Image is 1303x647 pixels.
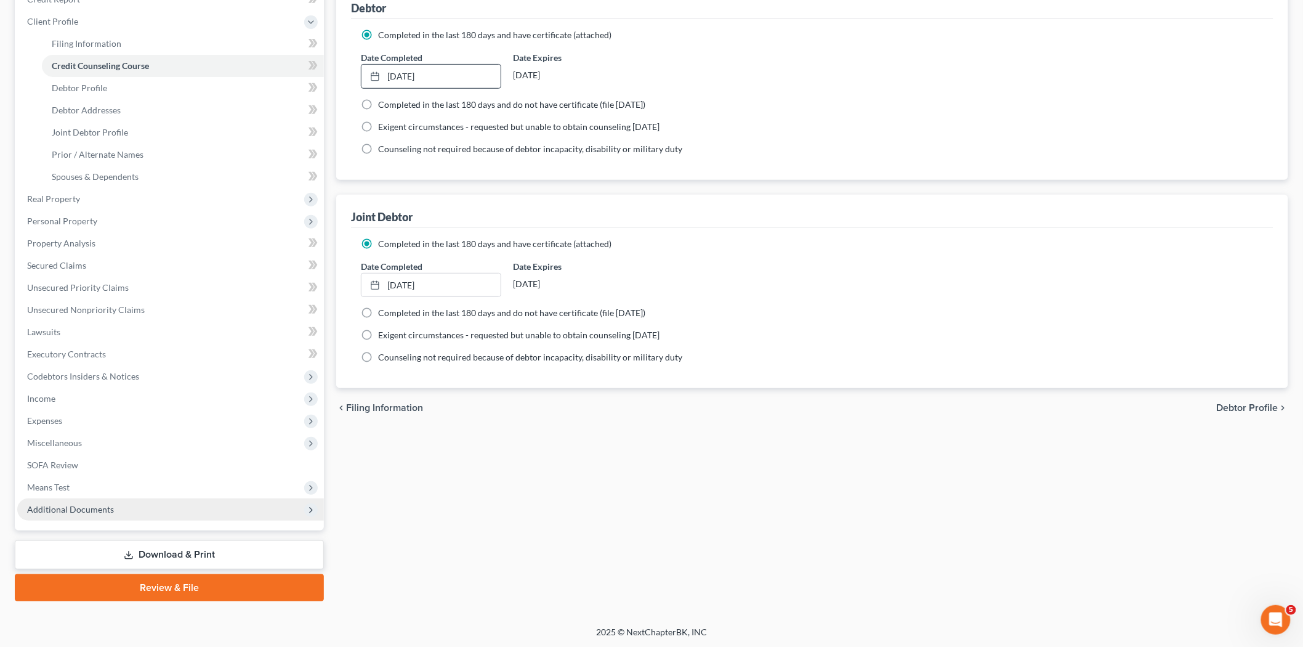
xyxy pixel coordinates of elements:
[1217,403,1288,413] button: Debtor Profile chevron_right
[336,403,423,413] button: chevron_left Filing Information
[27,460,78,470] span: SOFA Review
[27,349,106,359] span: Executory Contracts
[27,393,55,404] span: Income
[378,352,682,362] span: Counseling not required because of debtor incapacity, disability or military duty
[378,144,682,154] span: Counseling not required because of debtor incapacity, disability or military duty
[42,144,324,166] a: Prior / Alternate Names
[378,330,660,340] span: Exigent circumstances - requested but unable to obtain counseling [DATE]
[514,51,654,64] label: Date Expires
[52,83,107,93] span: Debtor Profile
[378,307,645,318] span: Completed in the last 180 days and do not have certificate (file [DATE])
[27,327,60,337] span: Lawsuits
[17,232,324,254] a: Property Analysis
[52,105,121,115] span: Debtor Addresses
[27,504,114,515] span: Additional Documents
[351,1,386,15] div: Debtor
[27,482,70,492] span: Means Test
[52,171,139,182] span: Spouses & Dependents
[378,238,611,249] span: Completed in the last 180 days and have certificate (attached)
[27,415,62,426] span: Expenses
[52,127,128,137] span: Joint Debtor Profile
[1217,403,1278,413] span: Debtor Profile
[15,574,324,601] a: Review & File
[17,454,324,476] a: SOFA Review
[1261,605,1291,635] iframe: Intercom live chat
[346,403,423,413] span: Filing Information
[378,99,645,110] span: Completed in the last 180 days and do not have certificate (file [DATE])
[17,277,324,299] a: Unsecured Priority Claims
[514,260,654,273] label: Date Expires
[514,273,654,295] div: [DATE]
[27,304,145,315] span: Unsecured Nonpriority Claims
[42,166,324,188] a: Spouses & Dependents
[27,16,78,26] span: Client Profile
[52,149,143,160] span: Prior / Alternate Names
[27,437,82,448] span: Miscellaneous
[17,299,324,321] a: Unsecured Nonpriority Claims
[336,403,346,413] i: chevron_left
[27,371,139,381] span: Codebtors Insiders & Notices
[27,216,97,226] span: Personal Property
[378,121,660,132] span: Exigent circumstances - requested but unable to obtain counseling [DATE]
[52,60,149,71] span: Credit Counseling Course
[361,274,501,297] a: [DATE]
[27,282,129,293] span: Unsecured Priority Claims
[27,238,95,248] span: Property Analysis
[42,77,324,99] a: Debtor Profile
[42,33,324,55] a: Filing Information
[1278,403,1288,413] i: chevron_right
[361,65,501,88] a: [DATE]
[52,38,121,49] span: Filing Information
[351,210,413,224] div: Joint Debtor
[27,193,80,204] span: Real Property
[15,540,324,569] a: Download & Print
[42,121,324,144] a: Joint Debtor Profile
[27,260,86,271] span: Secured Claims
[514,64,654,86] div: [DATE]
[17,321,324,343] a: Lawsuits
[17,254,324,277] a: Secured Claims
[361,51,422,64] label: Date Completed
[361,260,422,273] label: Date Completed
[42,99,324,121] a: Debtor Addresses
[42,55,324,77] a: Credit Counseling Course
[378,30,611,40] span: Completed in the last 180 days and have certificate (attached)
[17,343,324,365] a: Executory Contracts
[1286,605,1296,615] span: 5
